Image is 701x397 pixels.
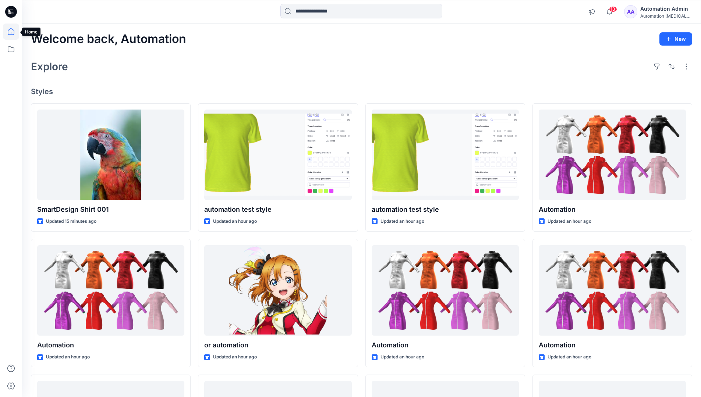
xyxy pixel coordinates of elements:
[539,245,686,336] a: Automation
[46,218,96,225] p: Updated 15 minutes ago
[640,13,692,19] div: Automation [MEDICAL_DATA]...
[624,5,637,18] div: AA
[31,32,186,46] h2: Welcome back, Automation
[37,245,184,336] a: Automation
[539,204,686,215] p: Automation
[204,245,351,336] a: or automation
[548,218,591,225] p: Updated an hour ago
[37,110,184,200] a: SmartDesign Shirt 001
[380,353,424,361] p: Updated an hour ago
[204,110,351,200] a: automation test style
[213,353,257,361] p: Updated an hour ago
[539,110,686,200] a: Automation
[380,218,424,225] p: Updated an hour ago
[372,245,519,336] a: Automation
[548,353,591,361] p: Updated an hour ago
[372,110,519,200] a: automation test style
[213,218,257,225] p: Updated an hour ago
[37,340,184,350] p: Automation
[204,340,351,350] p: or automation
[372,340,519,350] p: Automation
[37,204,184,215] p: SmartDesign Shirt 001
[640,4,692,13] div: Automation Admin
[204,204,351,215] p: automation test style
[609,6,617,12] span: 13
[372,204,519,215] p: automation test style
[31,87,692,96] h4: Styles
[46,353,90,361] p: Updated an hour ago
[31,61,68,72] h2: Explore
[659,32,692,46] button: New
[539,340,686,350] p: Automation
